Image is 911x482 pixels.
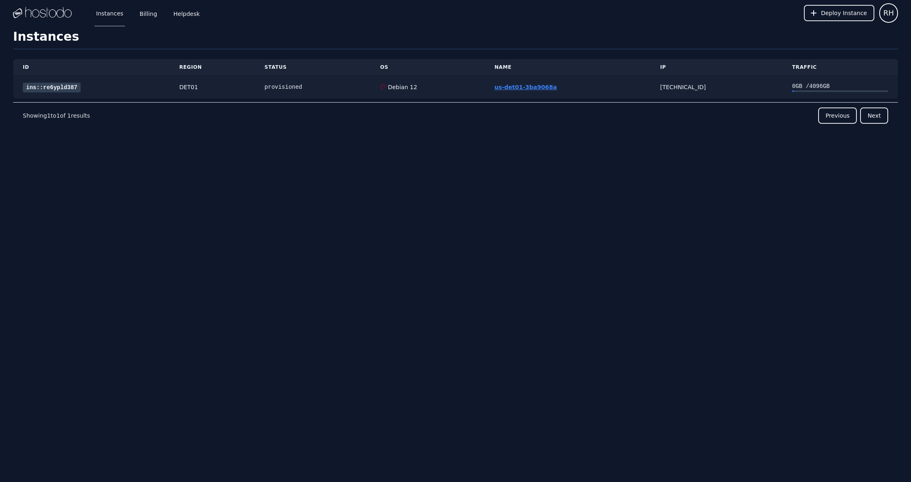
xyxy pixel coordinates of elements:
th: Status [255,59,371,76]
a: ins::re6ypld387 [23,83,81,92]
img: Debian 12 [380,84,386,90]
button: Previous [818,107,857,124]
button: User menu [879,3,898,23]
nav: Pagination [13,102,898,129]
span: Deploy Instance [821,9,867,17]
div: DET01 [179,83,245,91]
span: RH [883,7,894,19]
th: Region [169,59,255,76]
span: 1 [47,112,50,119]
th: Name [485,59,650,76]
button: Next [860,107,888,124]
th: OS [370,59,485,76]
img: Logo [13,7,72,19]
div: 0 GB / 4096 GB [792,82,888,90]
span: 1 [67,112,71,119]
div: [TECHNICAL_ID] [660,83,773,91]
th: IP [650,59,782,76]
div: Debian 12 [386,83,417,91]
p: Showing to of results [23,112,90,120]
th: ID [13,59,169,76]
th: Traffic [782,59,898,76]
span: 1 [56,112,60,119]
a: us-det01-3ba9068a [494,84,557,90]
div: provisioned [265,83,361,91]
h1: Instances [13,29,898,49]
button: Deploy Instance [804,5,874,21]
